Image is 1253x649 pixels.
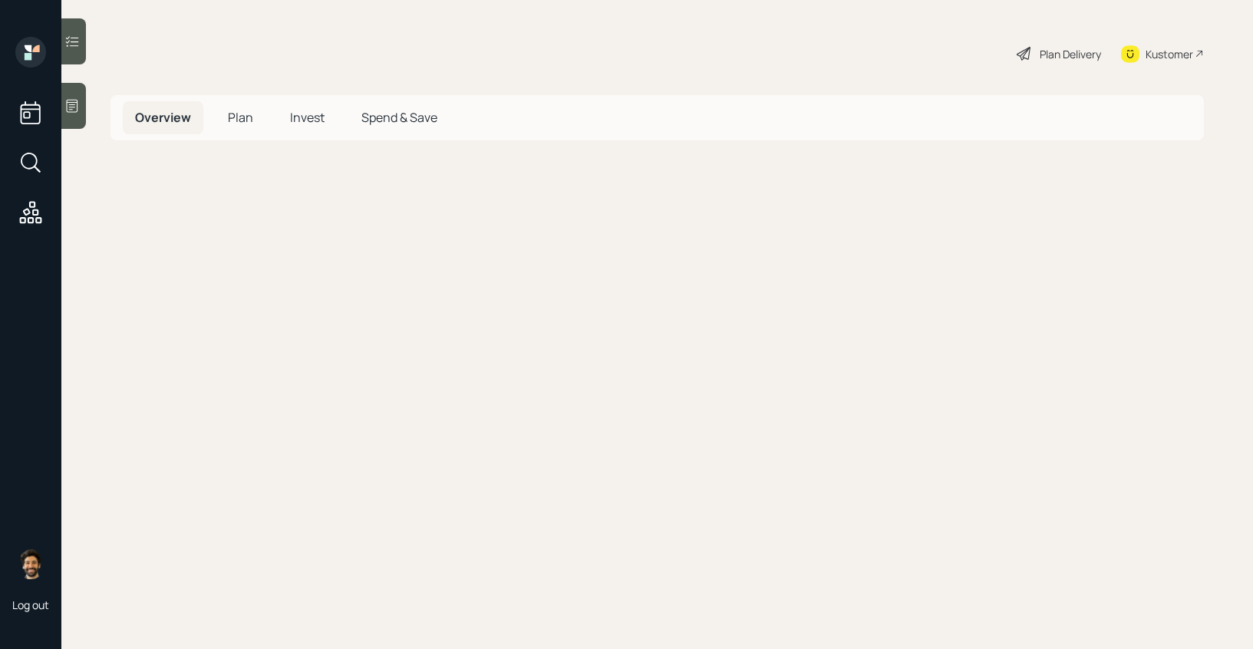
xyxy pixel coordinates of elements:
span: Plan [228,109,253,126]
img: eric-schwartz-headshot.png [15,549,46,579]
span: Spend & Save [361,109,437,126]
div: Log out [12,598,49,612]
span: Invest [290,109,325,126]
div: Plan Delivery [1040,46,1101,62]
span: Overview [135,109,191,126]
div: Kustomer [1146,46,1193,62]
